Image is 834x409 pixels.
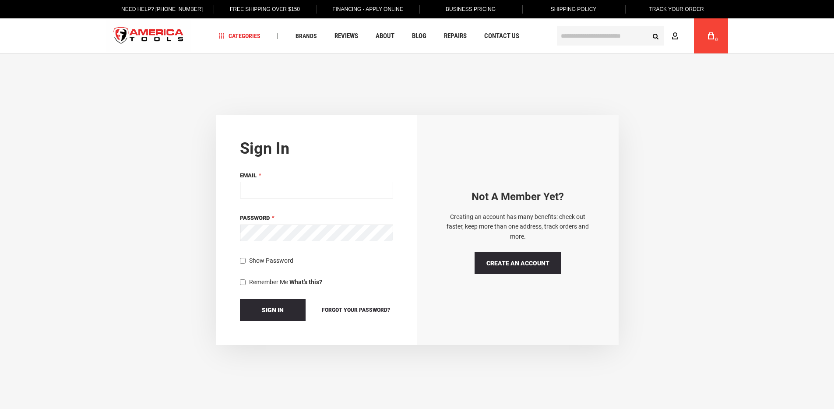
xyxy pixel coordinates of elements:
span: Contact Us [484,33,519,39]
p: Creating an account has many benefits: check out faster, keep more than one address, track orders... [441,212,595,241]
span: Categories [218,33,260,39]
span: Remember Me [249,279,288,286]
span: About [376,33,394,39]
a: Categories [215,30,264,42]
span: Repairs [444,33,467,39]
a: Create an Account [475,252,561,274]
span: Forgot Your Password? [322,307,390,313]
span: Show Password [249,257,293,264]
span: Shipping Policy [551,6,597,12]
span: Sign In [262,307,284,314]
span: Password [240,215,270,221]
a: Repairs [440,30,471,42]
button: Sign In [240,299,306,321]
span: Blog [412,33,426,39]
strong: Sign in [240,139,289,158]
a: Blog [408,30,430,42]
button: Search [647,28,664,44]
a: Contact Us [480,30,523,42]
a: 0 [703,18,719,53]
a: Brands [292,30,321,42]
strong: Not a Member yet? [472,190,564,203]
span: Brands [296,33,317,39]
a: Forgot Your Password? [319,305,393,315]
span: Reviews [334,33,358,39]
span: 0 [715,37,718,42]
a: About [372,30,398,42]
strong: What's this? [289,279,322,286]
a: store logo [106,20,191,53]
span: Create an Account [486,260,549,267]
span: Email [240,172,257,179]
img: America Tools [106,20,191,53]
a: Reviews [331,30,362,42]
